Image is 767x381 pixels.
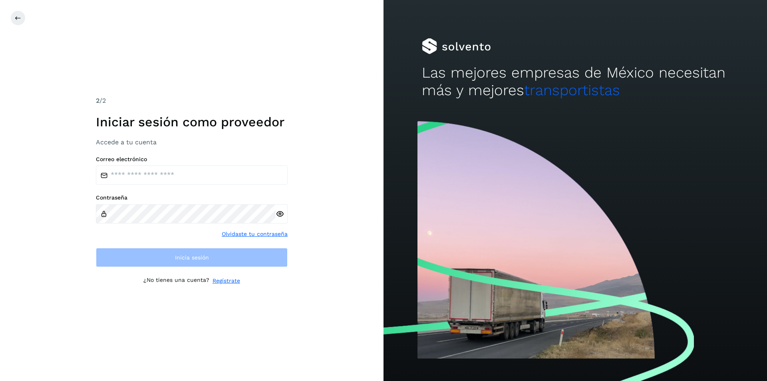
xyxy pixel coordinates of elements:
h2: Las mejores empresas de México necesitan más y mejores [422,64,729,100]
label: Correo electrónico [96,156,288,163]
a: Regístrate [213,277,240,285]
span: Inicia sesión [175,255,209,260]
span: 2 [96,97,99,104]
div: /2 [96,96,288,106]
p: ¿No tienes una cuenta? [143,277,209,285]
button: Inicia sesión [96,248,288,267]
a: Olvidaste tu contraseña [222,230,288,238]
label: Contraseña [96,194,288,201]
span: transportistas [524,82,620,99]
h1: Iniciar sesión como proveedor [96,114,288,130]
h3: Accede a tu cuenta [96,138,288,146]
